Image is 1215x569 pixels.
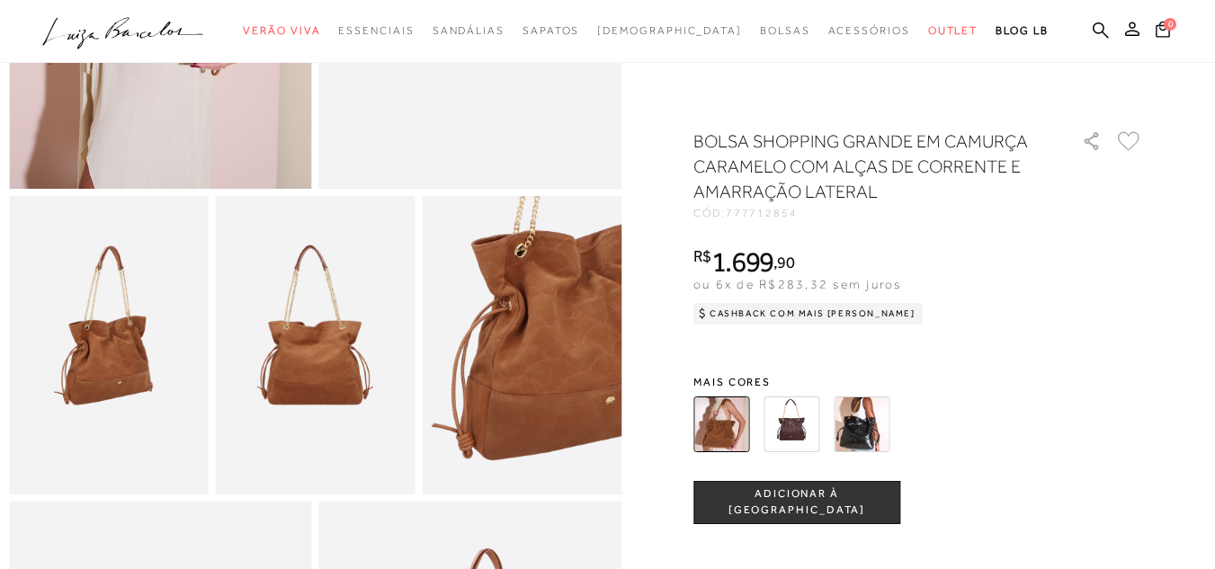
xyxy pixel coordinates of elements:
span: ADICIONAR À [GEOGRAPHIC_DATA] [694,486,899,518]
i: , [773,254,794,271]
a: BLOG LB [996,14,1048,48]
i: R$ [693,248,711,264]
img: image [422,196,621,495]
span: [DEMOGRAPHIC_DATA] [597,24,742,37]
span: Outlet [928,24,978,37]
button: ADICIONAR À [GEOGRAPHIC_DATA] [693,481,900,524]
div: CÓD: [693,208,1053,218]
a: categoryNavScreenReaderText [338,14,414,48]
div: Cashback com Mais [PERSON_NAME] [693,303,923,325]
img: BOLSA SHOPPING GRANDE EM COURO CAFÉ COM ALÇAS DE CORRENTE E AMARRAÇÃO LATERAL [764,396,819,452]
span: Sapatos [523,24,579,37]
img: image [9,196,209,495]
span: 90 [777,253,794,271]
span: ou 6x de R$283,32 sem juros [693,277,901,291]
a: categoryNavScreenReaderText [433,14,505,48]
span: Mais cores [693,377,1143,387]
span: Essenciais [338,24,414,37]
a: categoryNavScreenReaderText [523,14,579,48]
img: image [216,196,415,495]
span: 0 [1164,18,1176,31]
span: BLOG LB [996,24,1048,37]
a: categoryNavScreenReaderText [928,14,978,48]
span: Verão Viva [243,24,320,37]
span: Sandálias [433,24,505,37]
span: Bolsas [760,24,810,37]
a: categoryNavScreenReaderText [760,14,810,48]
span: 1.699 [711,245,774,278]
a: categoryNavScreenReaderText [243,14,320,48]
a: categoryNavScreenReaderText [828,14,910,48]
button: 0 [1150,20,1175,44]
span: Acessórios [828,24,910,37]
a: noSubCategoriesText [597,14,742,48]
img: BOLSA SHOPPING GRANDE EM CAMURÇA CARAMELO COM ALÇAS DE CORRENTE E AMARRAÇÃO LATERAL [693,396,749,452]
span: 777712854 [726,207,798,219]
h1: BOLSA SHOPPING GRANDE EM CAMURÇA CARAMELO COM ALÇAS DE CORRENTE E AMARRAÇÃO LATERAL [693,129,1031,204]
img: BOLSA SHOPPING GRANDE EM COURO PRETO COM ALÇAS DE CORRENTE E AMARRAÇÃO LATERAL [834,396,889,452]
